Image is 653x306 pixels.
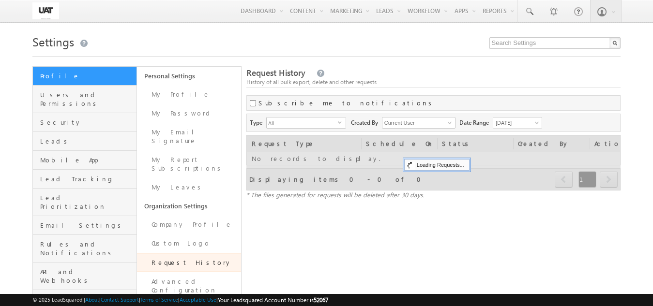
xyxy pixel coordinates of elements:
[137,253,241,272] a: Request History
[137,178,241,197] a: My Leaves
[137,215,241,234] a: Company Profile
[246,78,621,87] div: History of all bulk export, delete and other requests
[442,118,455,128] a: Show All Items
[140,296,178,303] a: Terms of Service
[33,189,137,216] a: Lead Prioritization
[137,272,241,300] a: Advanced Configuration
[266,117,346,129] div: All
[137,85,241,104] a: My Profile
[493,118,539,127] span: [DATE]
[33,67,137,86] a: Profile
[218,296,328,304] span: Your Leadsquared Account Number is
[137,104,241,123] a: My Password
[258,99,435,107] label: Subscribe me to notifications
[404,159,470,171] div: Loading Requests...
[40,267,134,285] span: API and Webhooks
[40,72,134,80] span: Profile
[137,197,241,215] a: Organization Settings
[32,295,328,305] span: © 2025 LeadSquared | | | | |
[40,175,134,183] span: Lead Tracking
[33,151,137,170] a: Mobile App
[250,117,266,127] span: Type
[40,240,134,257] span: Rules and Notifications
[33,86,137,113] a: Users and Permissions
[33,235,137,262] a: Rules and Notifications
[267,117,338,128] span: All
[459,117,493,127] span: Date Range
[32,34,74,49] span: Settings
[382,117,456,129] input: Type to Search
[351,117,382,127] span: Created By
[137,67,241,85] a: Personal Settings
[40,156,134,164] span: Mobile App
[101,296,139,303] a: Contact Support
[137,123,241,150] a: My Email Signature
[85,296,99,303] a: About
[489,37,621,49] input: Search Settings
[137,150,241,178] a: My Report Subscriptions
[246,67,305,78] span: Request History
[314,296,328,304] span: 52067
[33,216,137,235] a: Email Settings
[33,132,137,151] a: Leads
[40,137,134,146] span: Leads
[246,190,425,199] span: * The files generated for requests will be deleted after 30 days.
[180,296,216,303] a: Acceptable Use
[40,193,134,211] span: Lead Prioritization
[137,234,241,253] a: Custom Logo
[32,2,59,19] img: Custom Logo
[33,113,137,132] a: Security
[40,118,134,127] span: Security
[493,117,542,129] a: [DATE]
[33,170,137,189] a: Lead Tracking
[40,90,134,108] span: Users and Permissions
[338,120,346,124] span: select
[33,262,137,290] a: API and Webhooks
[40,221,134,230] span: Email Settings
